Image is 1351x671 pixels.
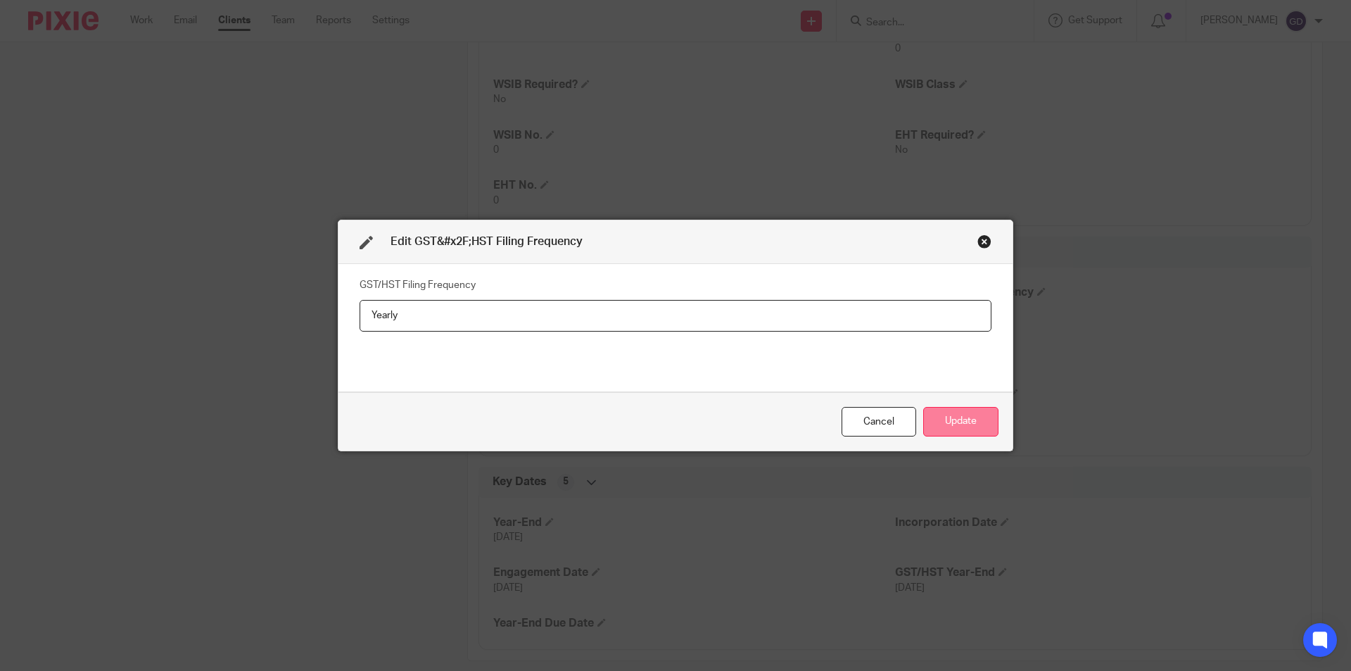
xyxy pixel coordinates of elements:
div: Close this dialog window [842,407,916,437]
button: Update [923,407,998,437]
input: GST/HST Filing Frequency [360,300,991,332]
span: Edit GST&#x2F;HST Filing Frequency [391,236,583,247]
div: Close this dialog window [977,234,991,249]
label: GST/HST Filing Frequency [360,278,476,292]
